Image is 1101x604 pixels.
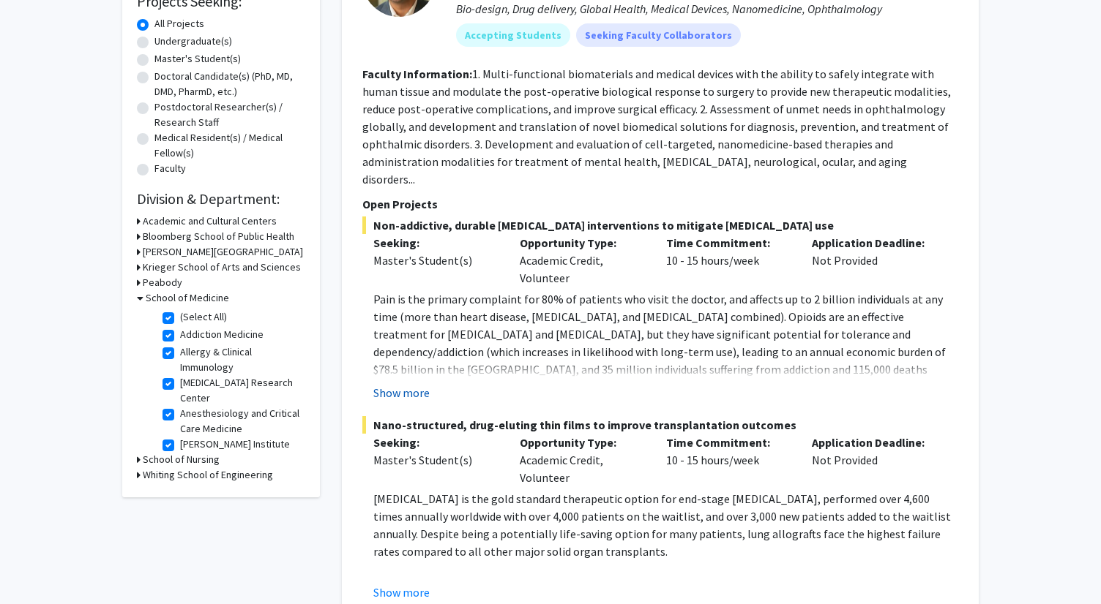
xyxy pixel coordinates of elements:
[362,67,951,186] fg-read-more: 1. Multi-functional biomaterials and medical devices with the ability to safely integrate with hu...
[154,16,204,31] label: All Projects
[146,290,229,306] h3: School of Medicine
[180,327,264,342] label: Addiction Medicine
[456,23,570,47] mat-chip: Accepting Students
[373,384,430,401] button: Show more
[509,434,655,486] div: Academic Credit, Volunteer
[143,452,220,467] h3: School of Nursing
[655,434,802,486] div: 10 - 15 hours/week
[520,434,644,451] p: Opportunity Type:
[509,234,655,287] div: Academic Credit, Volunteer
[373,252,498,269] div: Master's Student(s)
[520,234,644,252] p: Opportunity Type:
[143,275,182,290] h3: Peabody
[154,161,186,176] label: Faculty
[143,214,277,229] h3: Academic and Cultural Centers
[655,234,802,287] div: 10 - 15 hours/week
[362,67,472,81] b: Faculty Information:
[373,290,958,413] p: Pain is the primary complaint for 80% of patients who visit the doctor, and affects up to 2 billi...
[143,467,273,483] h3: Whiting School of Engineering
[180,375,302,406] label: [MEDICAL_DATA] Research Center
[812,234,936,252] p: Application Deadline:
[373,434,498,451] p: Seeking:
[362,195,958,213] p: Open Projects
[143,260,301,275] h3: Krieger School of Arts and Sciences
[812,434,936,451] p: Application Deadline:
[154,69,305,99] label: Doctoral Candidate(s) (PhD, MD, DMD, PharmD, etc.)
[143,229,294,244] h3: Bloomberg School of Public Health
[143,244,303,260] h3: [PERSON_NAME][GEOGRAPHIC_DATA]
[137,190,305,208] h2: Division & Department:
[373,234,498,252] p: Seeking:
[154,51,241,67] label: Master's Student(s)
[666,434,791,451] p: Time Commitment:
[362,416,958,434] span: Nano-structured, drug-eluting thin films to improve transplantation outcomes
[180,437,302,483] label: [PERSON_NAME] Institute for Patient Safety and Quality
[576,23,741,47] mat-chip: Seeking Faculty Collaborators
[801,434,947,486] div: Not Provided
[154,99,305,130] label: Postdoctoral Researcher(s) / Research Staff
[373,584,430,601] button: Show more
[180,309,227,325] label: (Select All)
[11,538,62,593] iframe: Chat
[373,451,498,469] div: Master's Student(s)
[362,216,958,234] span: Non-addictive, durable [MEDICAL_DATA] interventions to mitigate [MEDICAL_DATA] use
[666,234,791,252] p: Time Commitment:
[180,406,302,437] label: Anesthesiology and Critical Care Medicine
[180,344,302,375] label: Allergy & Clinical Immunology
[154,34,232,49] label: Undergraduate(s)
[154,130,305,161] label: Medical Resident(s) / Medical Fellow(s)
[801,234,947,287] div: Not Provided
[373,490,958,560] p: [MEDICAL_DATA] is the gold standard therapeutic option for end-stage [MEDICAL_DATA], performed ov...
